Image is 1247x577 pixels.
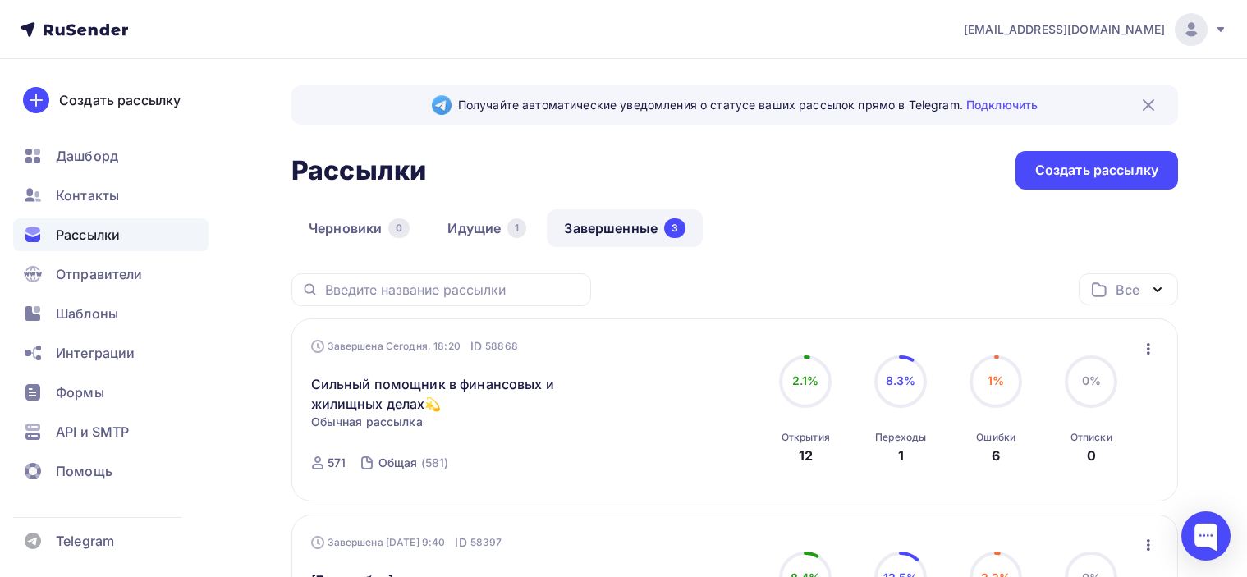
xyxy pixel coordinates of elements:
img: Telegram [432,95,452,115]
span: API и SMTP [56,422,129,442]
span: Отправители [56,264,143,284]
div: Отписки [1070,431,1112,444]
a: Общая (581) [377,450,450,476]
div: (581) [421,455,449,471]
span: Помощь [56,461,112,481]
span: Шаблоны [56,304,118,323]
a: Черновики0 [291,209,427,247]
div: Ошибки [976,431,1015,444]
div: Открытия [782,431,830,444]
span: Формы [56,382,104,402]
a: Формы [13,376,209,409]
div: Все [1116,280,1139,300]
a: [EMAIL_ADDRESS][DOMAIN_NAME] [964,13,1227,46]
span: 8.3% [886,373,916,387]
span: Контакты [56,185,119,205]
div: 0 [388,218,410,238]
div: 12 [799,446,813,465]
span: ID [455,534,466,551]
div: Общая [378,455,418,471]
span: 2.1% [792,373,819,387]
span: [EMAIL_ADDRESS][DOMAIN_NAME] [964,21,1165,38]
div: Создать рассылку [59,90,181,110]
div: 0 [1087,446,1096,465]
div: 3 [664,218,685,238]
input: Введите название рассылки [325,281,581,299]
div: 6 [992,446,1000,465]
a: Рассылки [13,218,209,251]
div: 1 [507,218,526,238]
span: Telegram [56,531,114,551]
a: Завершенные3 [547,209,703,247]
span: Получайте автоматические уведомления о статусе ваших рассылок прямо в Telegram. [458,97,1038,113]
span: 1% [988,373,1004,387]
div: Переходы [875,431,926,444]
div: 1 [898,446,904,465]
a: Шаблоны [13,297,209,330]
a: Сильный помощник в финансовых и жилищных делах💫 [311,374,593,414]
span: Интеграции [56,343,135,363]
span: 0% [1082,373,1101,387]
span: Обычная рассылка [311,414,423,430]
h2: Рассылки [291,154,426,187]
span: 58397 [470,534,502,551]
span: Рассылки [56,225,120,245]
div: Завершена Сегодня, 18:20 [311,338,518,355]
a: Контакты [13,179,209,212]
div: Создать рассылку [1035,161,1158,180]
a: Подключить [966,98,1038,112]
a: Дашборд [13,140,209,172]
a: Отправители [13,258,209,291]
span: 58868 [485,338,518,355]
span: ID [470,338,482,355]
div: 571 [328,455,346,471]
div: Завершена [DATE] 9:40 [311,534,502,551]
span: Дашборд [56,146,118,166]
button: Все [1079,273,1178,305]
a: Идущие1 [430,209,543,247]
